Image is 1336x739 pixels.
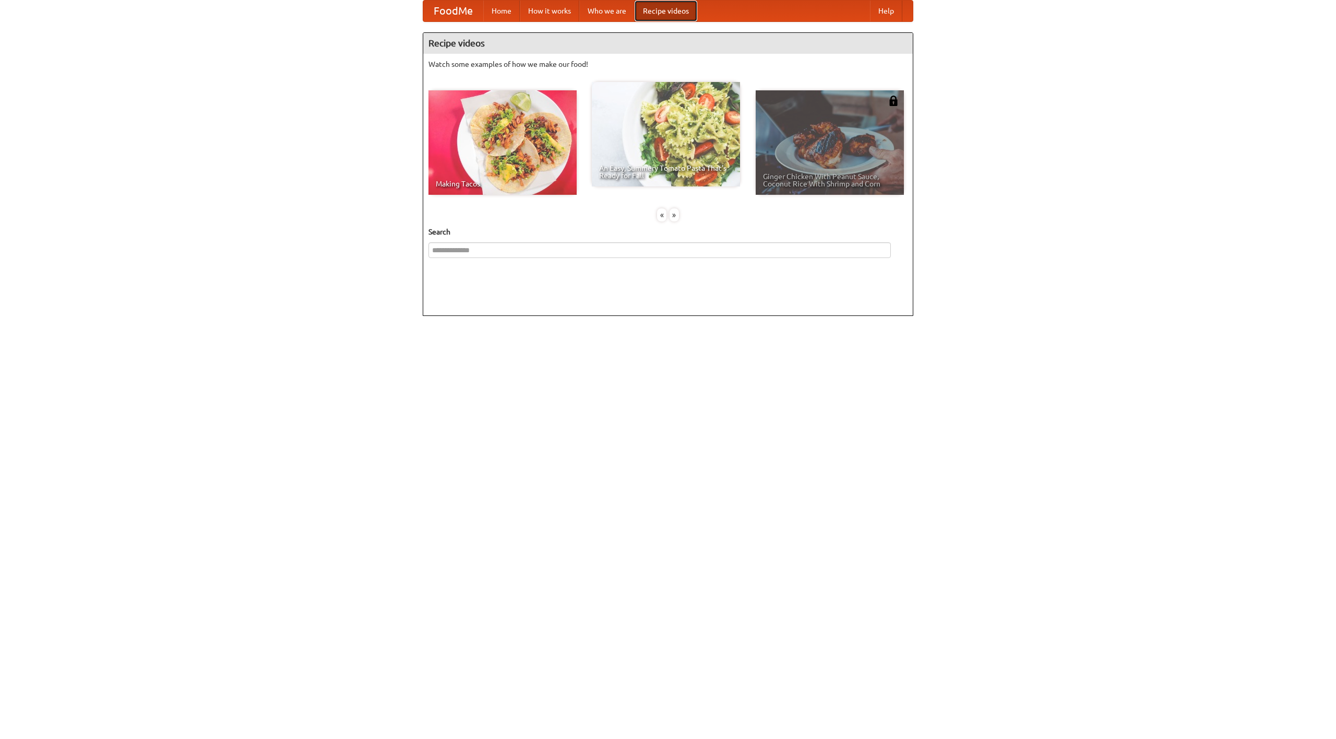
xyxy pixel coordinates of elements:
a: An Easy, Summery Tomato Pasta That's Ready for Fall [592,82,740,186]
img: 483408.png [888,96,899,106]
a: How it works [520,1,579,21]
a: Making Tacos [428,90,577,195]
h5: Search [428,227,908,237]
div: « [657,208,666,221]
a: Who we are [579,1,635,21]
h4: Recipe videos [423,33,913,54]
span: Making Tacos [436,180,569,187]
a: Help [870,1,902,21]
span: An Easy, Summery Tomato Pasta That's Ready for Fall [599,165,733,179]
a: FoodMe [423,1,483,21]
a: Recipe videos [635,1,697,21]
div: » [670,208,679,221]
p: Watch some examples of how we make our food! [428,59,908,69]
a: Home [483,1,520,21]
